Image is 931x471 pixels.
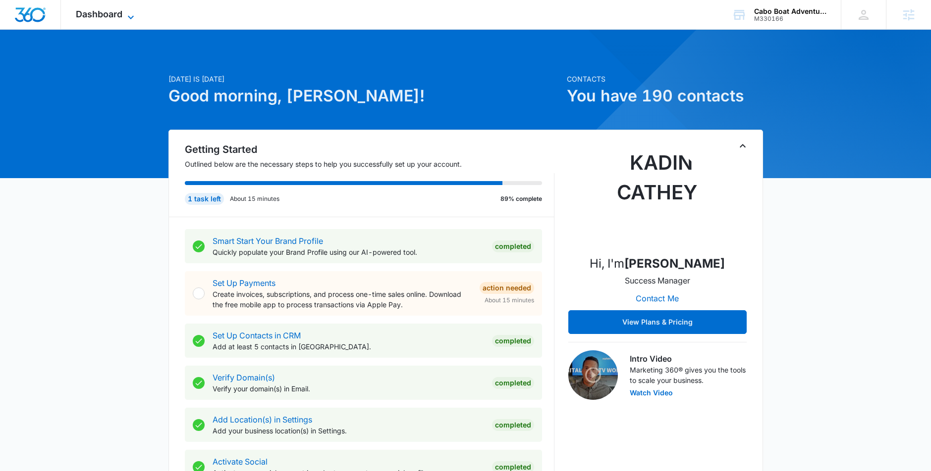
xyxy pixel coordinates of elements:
a: Set Up Contacts in CRM [213,330,301,340]
a: Add Location(s) in Settings [213,415,312,424]
img: Kadin Cathey [608,148,707,247]
a: Smart Start Your Brand Profile [213,236,323,246]
p: [DATE] is [DATE] [168,74,561,84]
div: Completed [492,419,534,431]
img: logo_orange.svg [16,16,24,24]
p: Add your business location(s) in Settings. [213,425,484,436]
p: About 15 minutes [230,194,279,203]
img: tab_keywords_by_traffic_grey.svg [99,57,107,65]
div: account name [754,7,826,15]
p: Quickly populate your Brand Profile using our AI-powered tool. [213,247,484,257]
a: Verify Domain(s) [213,373,275,382]
p: Outlined below are the necessary steps to help you successfully set up your account. [185,159,554,169]
button: Contact Me [626,286,689,310]
div: Keywords by Traffic [110,58,167,65]
div: v 4.0.25 [28,16,49,24]
div: Completed [492,240,534,252]
div: Domain: [DOMAIN_NAME] [26,26,109,34]
h1: Good morning, [PERSON_NAME]! [168,84,561,108]
p: Marketing 360® gives you the tools to scale your business. [630,365,747,385]
strong: [PERSON_NAME] [624,256,725,271]
div: account id [754,15,826,22]
img: tab_domain_overview_orange.svg [27,57,35,65]
p: Hi, I'm [590,255,725,273]
p: 89% complete [500,194,542,203]
div: Action Needed [480,282,534,294]
p: Success Manager [625,275,690,286]
a: Set Up Payments [213,278,275,288]
span: Dashboard [76,9,122,19]
div: Completed [492,335,534,347]
h3: Intro Video [630,353,747,365]
div: Domain Overview [38,58,89,65]
p: Verify your domain(s) in Email. [213,383,484,394]
button: Watch Video [630,389,673,396]
button: View Plans & Pricing [568,310,747,334]
p: Create invoices, subscriptions, and process one-time sales online. Download the free mobile app t... [213,289,472,310]
h1: You have 190 contacts [567,84,763,108]
button: Toggle Collapse [737,140,749,152]
span: About 15 minutes [485,296,534,305]
img: website_grey.svg [16,26,24,34]
div: Completed [492,377,534,389]
h2: Getting Started [185,142,554,157]
img: Intro Video [568,350,618,400]
p: Contacts [567,74,763,84]
a: Activate Social [213,457,268,467]
p: Add at least 5 contacts in [GEOGRAPHIC_DATA]. [213,341,484,352]
div: 1 task left [185,193,224,205]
